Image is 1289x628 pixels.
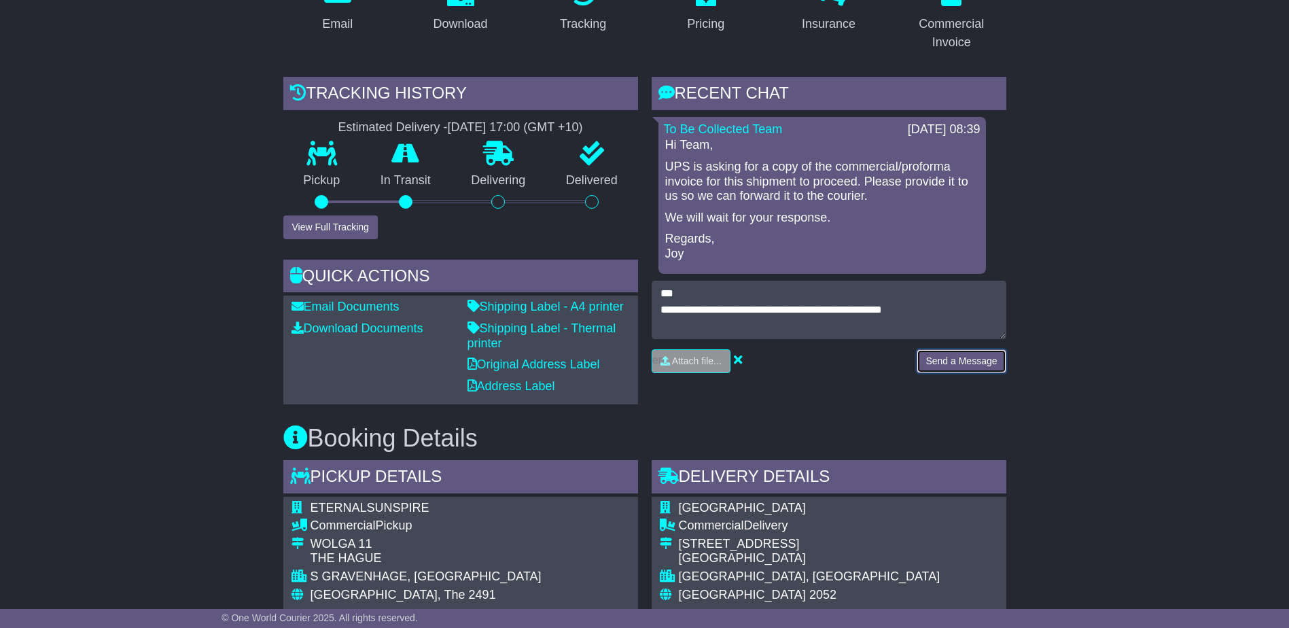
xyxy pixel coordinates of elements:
div: Pricing [687,15,724,33]
div: Estimated Delivery - [283,120,638,135]
a: Shipping Label - Thermal printer [467,321,616,350]
span: © One World Courier 2025. All rights reserved. [222,612,418,623]
a: Download Documents [292,321,423,335]
a: Shipping Label - A4 printer [467,300,624,313]
div: Tracking [560,15,606,33]
div: Pickup [311,519,542,534]
button: View Full Tracking [283,215,378,239]
p: Delivered [546,173,638,188]
span: [GEOGRAPHIC_DATA] [679,501,806,514]
div: Delivery Details [652,460,1006,497]
div: [DATE] 08:39 [908,122,981,137]
p: UPS is asking for a copy of the commercial/proforma invoice for this shipment to proceed. Please ... [665,160,979,204]
p: Regards, Joy [665,232,979,261]
p: Pickup [283,173,361,188]
div: Pickup Details [283,460,638,497]
span: [GEOGRAPHIC_DATA], The [311,588,465,601]
p: In Transit [360,173,451,188]
a: Original Address Label [467,357,600,371]
div: Quick Actions [283,260,638,296]
div: WOLGA 11 [311,537,542,552]
div: RECENT CHAT [652,77,1006,114]
a: Address Label [467,379,555,393]
p: Delivering [451,173,546,188]
div: [DATE] 17:00 (GMT +10) [448,120,583,135]
div: [GEOGRAPHIC_DATA] [679,551,940,566]
div: Tracking history [283,77,638,114]
div: [STREET_ADDRESS] [679,537,940,552]
p: We will wait for your response. [665,211,979,226]
button: Send a Message [917,349,1006,373]
span: 2491 [469,588,496,601]
div: Download [433,15,487,33]
span: [GEOGRAPHIC_DATA] [679,588,806,601]
h3: Booking Details [283,425,1006,452]
span: Commercial [311,519,376,532]
div: Delivery [679,519,940,534]
div: Email [322,15,353,33]
span: ETERNALSUNSPIRE [311,501,429,514]
div: S GRAVENHAGE, [GEOGRAPHIC_DATA] [311,570,542,585]
div: [GEOGRAPHIC_DATA], [GEOGRAPHIC_DATA] [679,570,940,585]
p: Hi Team, [665,138,979,153]
span: 2052 [809,588,836,601]
a: To Be Collected Team [664,122,783,136]
a: Email Documents [292,300,400,313]
span: Commercial [679,519,744,532]
div: Commercial Invoice [906,15,997,52]
div: Insurance [802,15,855,33]
div: THE HAGUE [311,551,542,566]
